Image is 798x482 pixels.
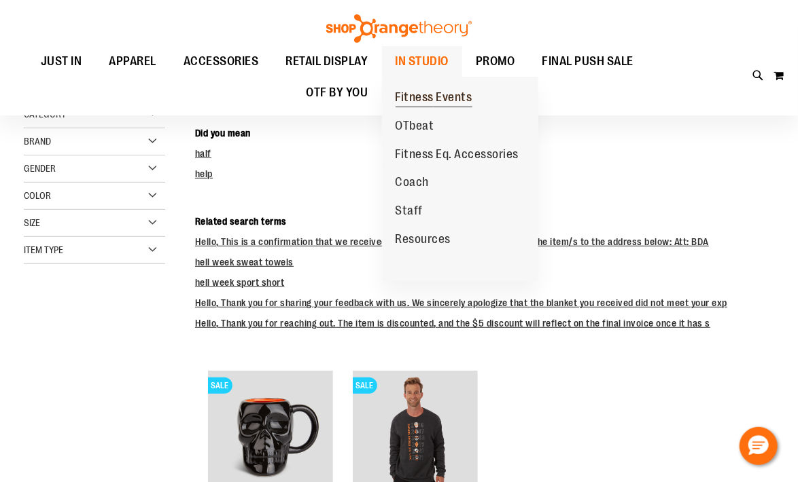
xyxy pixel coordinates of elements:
a: APPAREL [96,46,171,77]
a: OTbeat [382,112,448,141]
span: SALE [353,377,377,394]
span: PROMO [476,46,515,77]
span: APPAREL [109,46,157,77]
a: Hello, This is a confirmation that we received your return request. You may ship the item/s to th... [195,236,709,247]
a: JUST IN [27,46,96,77]
a: hell week sweat towels [195,257,294,267]
a: Resources [382,225,465,254]
img: Shop Orangetheory [324,14,474,43]
a: FINAL PUSH SALE [529,46,648,77]
a: PROMO [462,46,529,77]
span: Staff [396,204,423,221]
span: Coach [396,175,430,192]
a: help [195,168,213,179]
span: SALE [208,377,232,394]
dt: Related search terms [195,215,774,228]
span: Gender [24,163,56,174]
a: ACCESSORIES [170,46,273,77]
button: Hello, have a question? Let’s chat. [740,427,778,465]
span: OTF BY YOU [307,77,368,108]
span: RETAIL DISPLAY [286,46,368,77]
span: Resources [396,232,451,249]
span: IN STUDIO [396,46,449,77]
span: Fitness Events [396,90,472,107]
a: half [195,148,211,159]
ul: IN STUDIO [382,77,538,280]
span: ACCESSORIES [184,46,259,77]
span: FINAL PUSH SALE [542,46,634,77]
span: Size [24,217,40,228]
span: Color [24,190,51,201]
a: IN STUDIO [382,46,463,77]
a: Coach [382,168,443,197]
a: Hello, Thank you for reaching out. The item is discounted, and the $5 discount will reflect on th... [195,318,710,329]
span: Item Type [24,244,63,255]
a: OTF BY YOU [293,77,382,109]
span: JUST IN [41,46,82,77]
a: Hello, Thank you for sharing your feedback with us. We sincerely apologize that the blanket you r... [195,297,727,308]
a: Staff [382,197,437,225]
span: OTbeat [396,119,434,136]
span: Fitness Eq. Accessories [396,147,519,164]
a: Fitness Eq. Accessories [382,141,533,169]
span: Brand [24,136,51,147]
a: Fitness Events [382,84,486,112]
a: hell week sport short [195,277,285,288]
a: RETAIL DISPLAY [273,46,382,77]
dt: Did you mean [195,126,774,140]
